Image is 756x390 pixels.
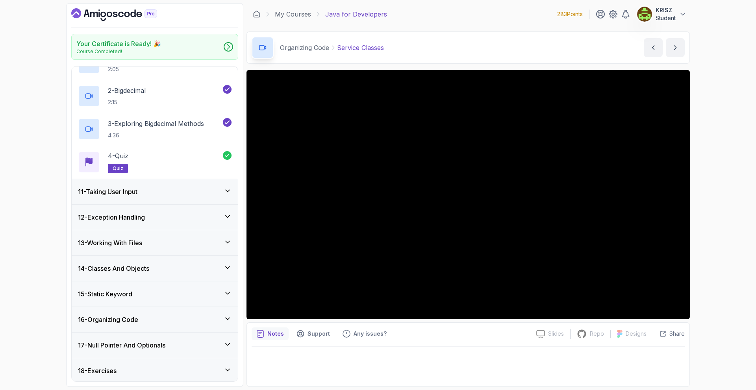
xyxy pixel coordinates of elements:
button: 2-Bigdecimal2:15 [78,85,232,107]
button: 15-Static Keyword [72,281,238,307]
p: Support [308,330,330,338]
p: 283 Points [557,10,583,18]
h3: 12 - Exception Handling [78,213,145,222]
p: KRISZ [656,6,676,14]
p: 2 - Bigdecimal [108,86,146,95]
button: Feedback button [338,327,391,340]
p: 4 - Quiz [108,151,128,161]
iframe: 4 - Service Classes [246,70,690,319]
p: 2:05 [108,65,191,73]
button: 4-Quizquiz [78,151,232,173]
button: 18-Exercises [72,358,238,383]
h3: 17 - Null Pointer And Optionals [78,340,165,350]
p: Any issues? [354,330,387,338]
button: 17-Null Pointer And Optionals [72,333,238,358]
h3: 13 - Working With Files [78,238,142,248]
h3: 18 - Exercises [78,366,117,375]
span: quiz [113,165,123,172]
a: Dashboard [253,10,261,18]
p: Java for Developers [325,9,387,19]
button: 14-Classes And Objects [72,256,238,281]
p: 2:15 [108,98,146,106]
button: next content [666,38,685,57]
h3: 11 - Taking User Input [78,187,137,196]
h3: 15 - Static Keyword [78,289,132,299]
button: user profile imageKRISZStudent [637,6,687,22]
p: Repo [590,330,604,338]
p: Designs [626,330,647,338]
button: 13-Working With Files [72,230,238,255]
h3: 16 - Organizing Code [78,315,138,324]
a: My Courses [275,9,311,19]
button: Share [653,330,685,338]
img: user profile image [637,7,652,22]
p: Organizing Code [280,43,329,52]
p: Slides [548,330,564,338]
button: 12-Exception Handling [72,205,238,230]
a: Your Certificate is Ready! 🎉Course Completed! [71,34,238,60]
button: notes button [252,327,289,340]
p: 3 - Exploring Bigdecimal Methods [108,119,204,128]
p: Course Completed! [76,48,161,55]
h2: Your Certificate is Ready! 🎉 [76,39,161,48]
p: Service Classes [337,43,384,52]
p: Notes [267,330,284,338]
p: 4:36 [108,131,204,139]
h3: 14 - Classes And Objects [78,264,149,273]
button: Support button [292,327,335,340]
button: 3-Exploring Bigdecimal Methods4:36 [78,118,232,140]
button: 11-Taking User Input [72,179,238,204]
p: Share [669,330,685,338]
p: Student [656,14,676,22]
button: previous content [644,38,663,57]
a: Dashboard [71,8,175,21]
button: 16-Organizing Code [72,307,238,332]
